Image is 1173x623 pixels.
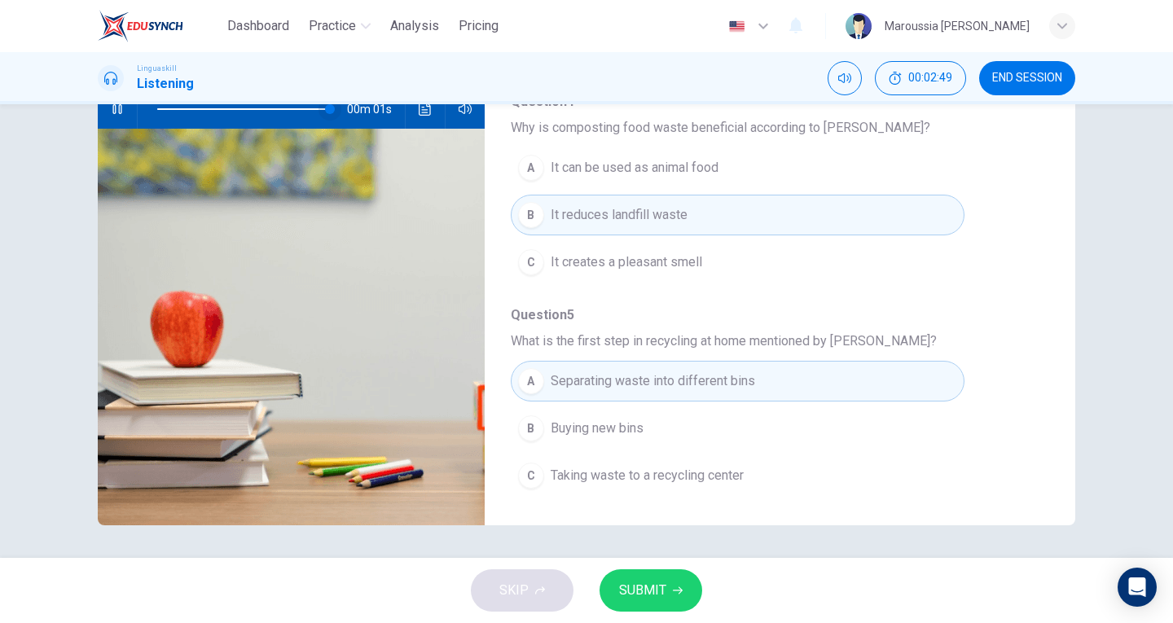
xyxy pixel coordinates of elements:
[347,90,405,129] span: 00m 01s
[511,361,964,401] button: ASeparating waste into different bins
[979,61,1075,95] button: END SESSION
[619,579,666,602] span: SUBMIT
[137,74,194,94] h1: Listening
[992,72,1062,85] span: END SESSION
[390,16,439,36] span: Analysis
[875,61,966,95] div: Hide
[551,371,755,391] span: Separating waste into different bins
[551,466,744,485] span: Taking waste to a recycling center
[846,13,872,39] img: Profile picture
[412,90,438,129] button: Click to see the audio transcription
[885,16,1030,36] div: Maroussia [PERSON_NAME]
[518,415,544,441] div: B
[384,11,446,41] button: Analysis
[459,16,499,36] span: Pricing
[551,419,644,438] span: Buying new bins
[518,368,544,394] div: A
[828,61,862,95] div: Mute
[302,11,377,41] button: Practice
[452,11,505,41] button: Pricing
[518,155,544,181] div: A
[875,61,966,95] button: 00:02:49
[600,569,702,612] button: SUBMIT
[511,118,1023,138] span: Why is composting food waste beneficial according to [PERSON_NAME]?
[98,10,221,42] a: EduSynch logo
[511,455,964,496] button: CTaking waste to a recycling center
[518,202,544,228] div: B
[98,10,183,42] img: EduSynch logo
[221,11,296,41] button: Dashboard
[511,242,964,283] button: CIt creates a pleasant smell
[518,249,544,275] div: C
[1118,568,1157,607] div: Open Intercom Messenger
[551,252,702,272] span: It creates a pleasant smell
[518,463,544,489] div: C
[511,305,1023,325] span: Question 5
[511,195,964,235] button: BIt reduces landfill waste
[309,16,356,36] span: Practice
[551,205,688,225] span: It reduces landfill waste
[727,20,747,33] img: en
[511,331,1023,351] span: What is the first step in recycling at home mentioned by [PERSON_NAME]?
[511,147,964,188] button: AIt can be used as animal food
[98,129,485,525] img: Listen to Emily, an environmental activist, talking about recycling at home.
[511,408,964,449] button: BBuying new bins
[551,158,718,178] span: It can be used as animal food
[227,16,289,36] span: Dashboard
[137,63,177,74] span: Linguaskill
[908,72,952,85] span: 00:02:49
